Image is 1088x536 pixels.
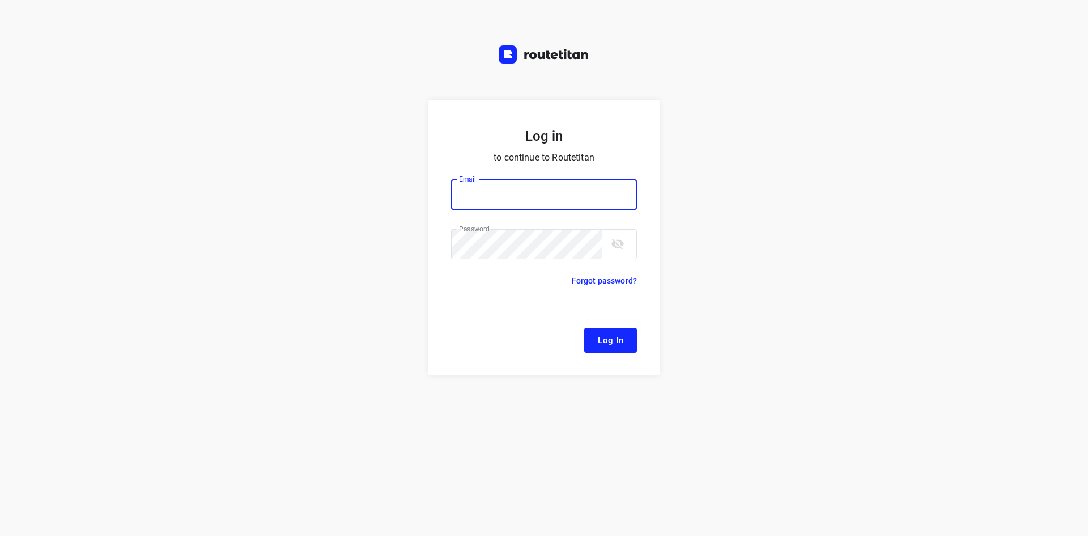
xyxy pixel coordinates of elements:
button: toggle password visibility [606,233,629,255]
h5: Log in [451,127,637,145]
p: Forgot password? [572,274,637,288]
img: Routetitan [499,45,589,64]
button: Log In [584,328,637,353]
span: Log In [598,333,623,348]
p: to continue to Routetitan [451,150,637,166]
